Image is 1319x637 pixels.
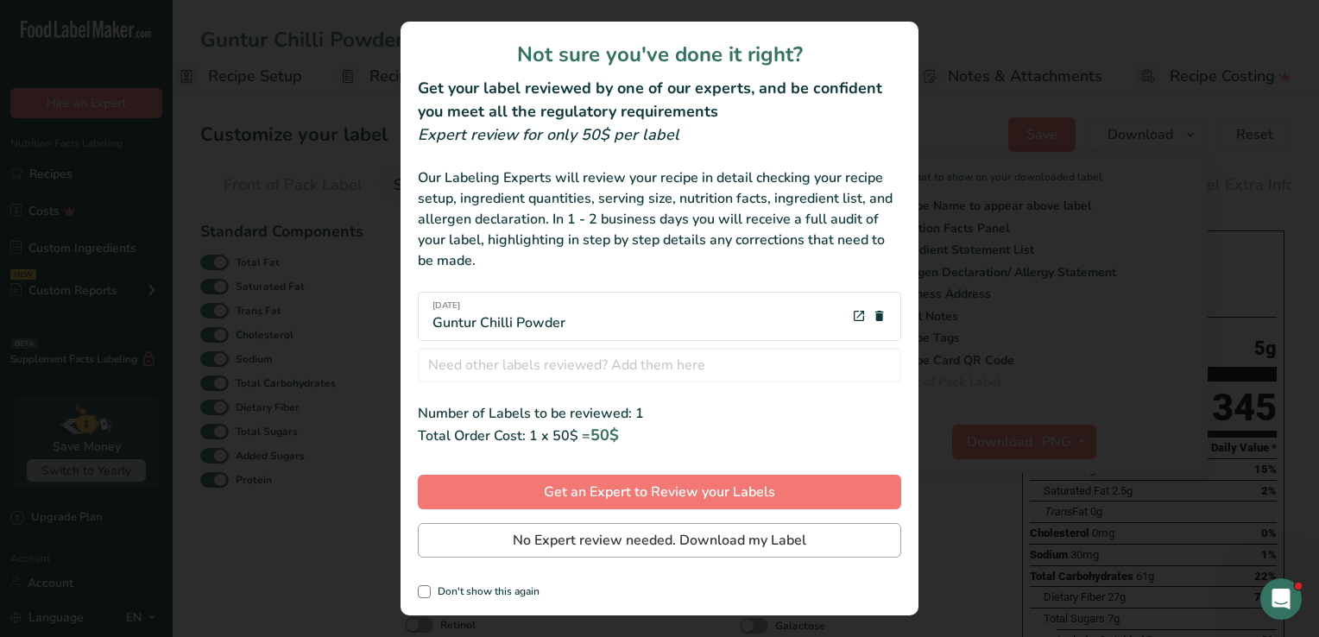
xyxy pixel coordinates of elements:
span: Don't show this again [431,585,540,598]
input: Need other labels reviewed? Add them here [418,348,901,382]
div: Expert review for only 50$ per label [418,123,901,147]
span: [DATE] [432,300,565,312]
div: Our Labeling Experts will review your recipe in detail checking your recipe setup, ingredient qua... [418,167,901,271]
div: Guntur Chilli Powder [432,300,565,333]
h1: Not sure you've done it right? [418,39,901,70]
iframe: Intercom live chat [1260,578,1302,620]
button: Get an Expert to Review your Labels [418,475,901,509]
span: No Expert review needed. Download my Label [513,530,806,551]
div: Number of Labels to be reviewed: 1 [418,403,901,424]
button: No Expert review needed. Download my Label [418,523,901,558]
h2: Get your label reviewed by one of our experts, and be confident you meet all the regulatory requi... [418,77,901,123]
span: Get an Expert to Review your Labels [544,482,775,502]
span: 50$ [590,425,619,445]
div: Total Order Cost: 1 x 50$ = [418,424,901,447]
